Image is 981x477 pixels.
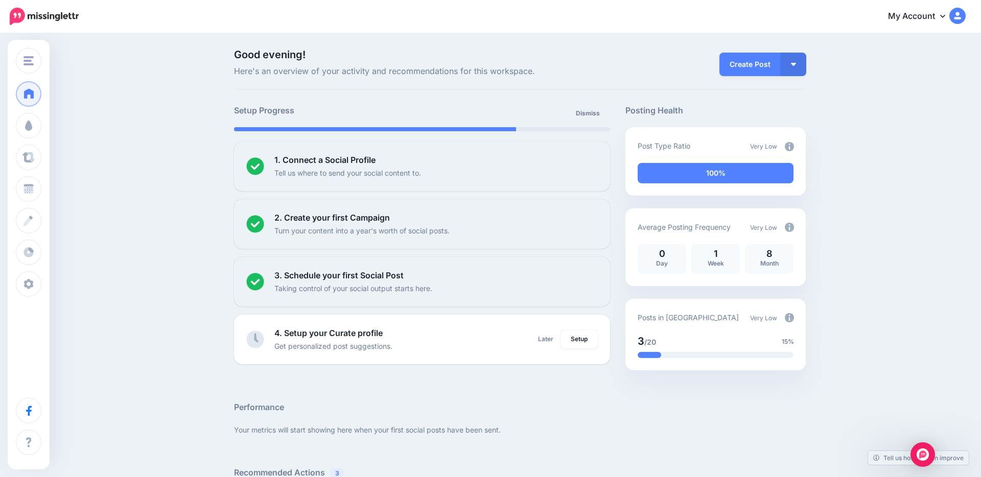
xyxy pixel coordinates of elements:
[760,259,779,267] span: Month
[274,167,421,179] p: Tell us where to send your social content to.
[638,221,731,233] p: Average Posting Frequency
[638,140,690,152] p: Post Type Ratio
[274,340,392,352] p: Get personalized post suggestions.
[644,338,656,346] span: /20
[878,4,966,29] a: My Account
[234,104,422,117] h5: Setup Progress
[274,282,432,294] p: Taking control of your social output starts here.
[234,65,611,78] span: Here's an overview of your activity and recommendations for this workspace.
[638,312,739,323] p: Posts in [GEOGRAPHIC_DATA]
[750,142,777,150] span: Very Low
[750,249,788,258] p: 8
[750,224,777,231] span: Very Low
[10,8,79,25] img: Missinglettr
[696,249,735,258] p: 1
[274,270,404,280] b: 3. Schedule your first Social Post
[638,335,644,347] span: 3
[274,212,390,223] b: 2. Create your first Campaign
[708,259,724,267] span: Week
[638,163,793,183] div: 100% of your posts in the last 30 days have been from Drip Campaigns
[24,56,34,65] img: menu.png
[234,49,306,61] span: Good evening!
[234,401,806,414] h5: Performance
[782,337,794,347] span: 15%
[560,330,598,348] a: Setup
[638,352,661,358] div: 15% of your posts in the last 30 days have been from Drip Campaigns
[274,328,383,338] b: 4. Setup your Curate profile
[785,142,794,151] img: info-circle-grey.png
[625,104,806,117] h5: Posting Health
[750,314,777,322] span: Very Low
[234,424,806,436] p: Your metrics will start showing here when your first social posts have been sent.
[570,104,606,123] a: Dismiss
[791,63,796,66] img: arrow-down-white.png
[656,259,668,267] span: Day
[868,451,969,465] a: Tell us how we can improve
[719,53,781,76] a: Create Post
[246,157,264,175] img: checked-circle.png
[785,223,794,232] img: info-circle-grey.png
[246,330,264,348] img: clock-grey.png
[246,215,264,233] img: checked-circle.png
[532,330,559,348] a: Later
[785,313,794,322] img: info-circle-grey.png
[246,273,264,291] img: checked-circle.png
[274,155,376,165] b: 1. Connect a Social Profile
[274,225,450,236] p: Turn your content into a year's worth of social posts.
[643,249,681,258] p: 0
[910,442,935,467] div: Open Intercom Messenger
